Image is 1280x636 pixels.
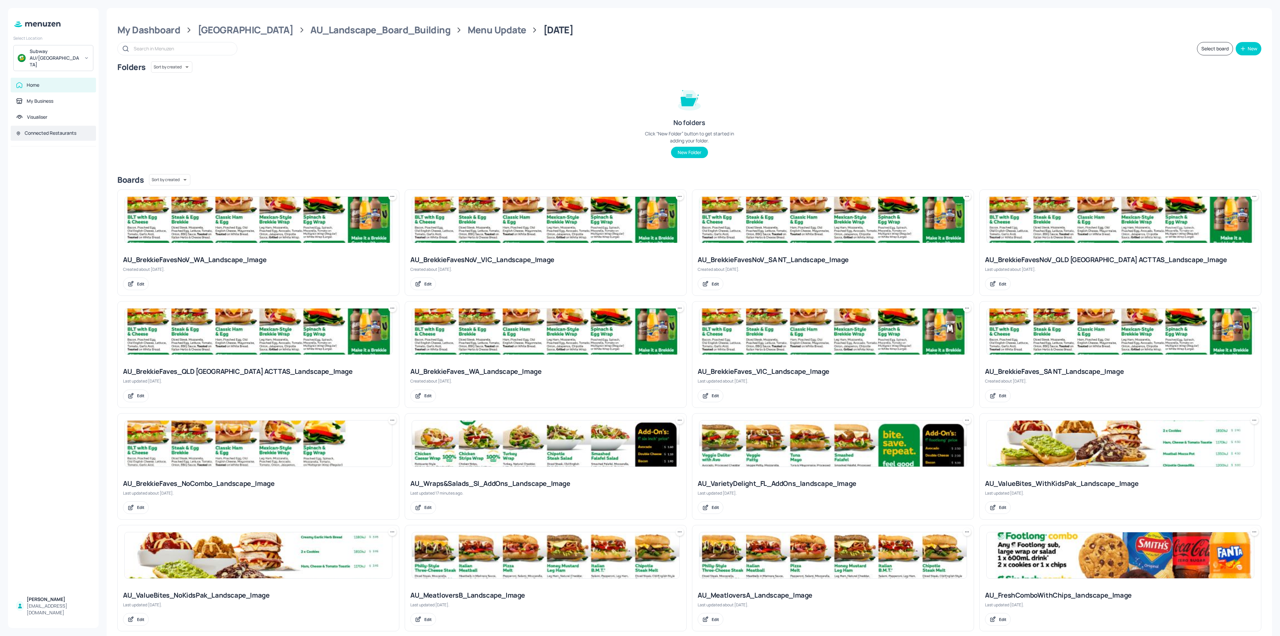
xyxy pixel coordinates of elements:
img: avatar [18,54,26,62]
div: AU_BrekkieFavesNoV_SA NT_Landscape_Image [698,255,968,264]
div: Edit [712,505,719,510]
div: Edit [424,393,432,399]
div: Last updated about [DATE]. [698,602,968,608]
div: Last updated [DATE]. [123,378,394,384]
div: My Business [27,98,53,104]
div: No folders [673,118,705,127]
img: 2025-07-18-1752804023273ml7j25a84p.jpeg [125,532,392,578]
div: Edit [424,505,432,510]
div: AU_FreshComboWithChips_landscape_Image [985,591,1256,600]
div: Created about [DATE]. [123,266,394,272]
img: 2025-09-23-17585881227655r1ryemfngv.jpeg [125,308,392,355]
div: Last updated about [DATE]. [985,266,1256,272]
div: AU_BrekkieFavesNoV_WA_Landscape_Image [123,255,394,264]
div: Edit [137,393,144,399]
div: AU_BrekkieFavesNoV_VIC_Landscape_Image [410,255,681,264]
div: Edit [999,505,1006,510]
div: AU_BrekkieFavesNoV_QLD [GEOGRAPHIC_DATA] ACT TAS_Landscape_Image [985,255,1256,264]
div: Created about [DATE]. [410,266,681,272]
div: Visualiser [27,114,47,120]
img: 2025-08-15-17552292449181q1jp8lk993.jpeg [125,421,392,467]
div: My Dashboard [117,24,180,36]
div: [EMAIL_ADDRESS][DOMAIN_NAME] [27,603,91,616]
div: Edit [999,617,1006,622]
img: 2025-10-02-1759389293371e01qaq4xl.jpeg [412,421,679,467]
div: Sort by created [151,60,192,74]
img: 2025-09-26-1758860752563g07b8plttj4.jpeg [987,532,1254,578]
img: folder-empty [673,82,706,115]
div: AU_BrekkieFaves_WA_Landscape_Image [410,367,681,376]
div: Edit [424,281,432,287]
div: Last updated [DATE]. [985,602,1256,608]
div: Edit [424,617,432,622]
div: Edit [999,393,1006,399]
div: New [1248,46,1257,51]
div: Boards [117,174,144,185]
div: Last updated about [DATE]. [698,378,968,384]
img: 2025-09-09-1757392797844w8mi0xg7xq.jpeg [699,421,967,467]
div: [GEOGRAPHIC_DATA] [198,24,293,36]
div: AU_MeatloversA_Landscape_Image [698,591,968,600]
div: AU_BrekkieFaves_SA NT_Landscape_Image [985,367,1256,376]
div: Created about [DATE]. [698,266,968,272]
div: Subway AU/[GEOGRAPHIC_DATA] [30,48,80,68]
div: Edit [137,281,144,287]
input: Search in Menuzen [134,44,230,53]
div: AU_Landscape_Board_Building [310,24,450,36]
button: Select board [1197,42,1233,55]
div: Edit [712,617,719,622]
img: 2025-08-13-1755052488882tu52zlxrh0d.jpeg [699,197,967,243]
div: Edit [137,617,144,622]
img: 2025-08-13-17550515790531wlu5d8p5b8.jpeg [987,308,1254,355]
div: Connected Restaurants [25,130,76,136]
img: 2025-08-27-175625429720232v8ygvb21l.jpeg [699,308,967,355]
div: Created about [DATE]. [985,378,1256,384]
div: AU_Wraps&Salads_SI_AddOns_Landscape_Image [410,479,681,488]
div: Last updated [DATE]. [698,490,968,496]
button: New [1236,42,1261,55]
div: Last updated [DATE]. [410,602,681,608]
div: [PERSON_NAME] [27,596,91,603]
div: AU_ValueBites_WithKidsPak_Landscape_Image [985,479,1256,488]
img: 2025-08-13-17550515790531wlu5d8p5b8.jpeg [412,308,679,355]
div: Last updated [DATE]. [985,490,1256,496]
img: 2025-08-14-175514661442377zu8y18a7v.jpeg [987,197,1254,243]
div: Click “New Folder” button to get started in adding your folder. [639,130,739,144]
div: AU_VarietyDelight_FL_AddOns_landscape_Image [698,479,968,488]
div: Menu Update [468,24,526,36]
div: AU_BrekkieFaves_NoCombo_Landscape_Image [123,479,394,488]
img: 2025-08-14-1755131139218ru650ej5khk.jpeg [699,532,967,578]
img: 2025-09-15-17579143120245nsjophk4j3.jpeg [987,421,1254,467]
div: Folders [117,62,146,72]
div: AU_ValueBites_NoKidsPak_Landscape_Image [123,591,394,600]
div: Edit [712,393,719,399]
div: Created about [DATE]. [410,378,681,384]
div: Sort by created [149,173,190,186]
div: Last updated about [DATE]. [123,490,394,496]
div: Edit [712,281,719,287]
div: Last updated 17 minutes ago. [410,490,681,496]
div: Last updated [DATE]. [123,602,394,608]
img: 2025-08-13-1755052488882tu52zlxrh0d.jpeg [125,197,392,243]
div: AU_MeatloversB_Landscape_Image [410,591,681,600]
div: [DATE] [543,24,574,36]
div: Edit [137,505,144,510]
button: New Folder [671,147,708,158]
img: 2025-08-13-1755052488882tu52zlxrh0d.jpeg [412,197,679,243]
img: 2025-07-23-175324237409516zqxu63qyy.jpeg [412,532,679,578]
div: Home [27,82,39,88]
div: AU_BrekkieFaves_QLD [GEOGRAPHIC_DATA] ACT TAS_Landscape_Image [123,367,394,376]
div: Select Location [13,35,93,41]
div: AU_BrekkieFaves_VIC_Landscape_Image [698,367,968,376]
div: Edit [999,281,1006,287]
